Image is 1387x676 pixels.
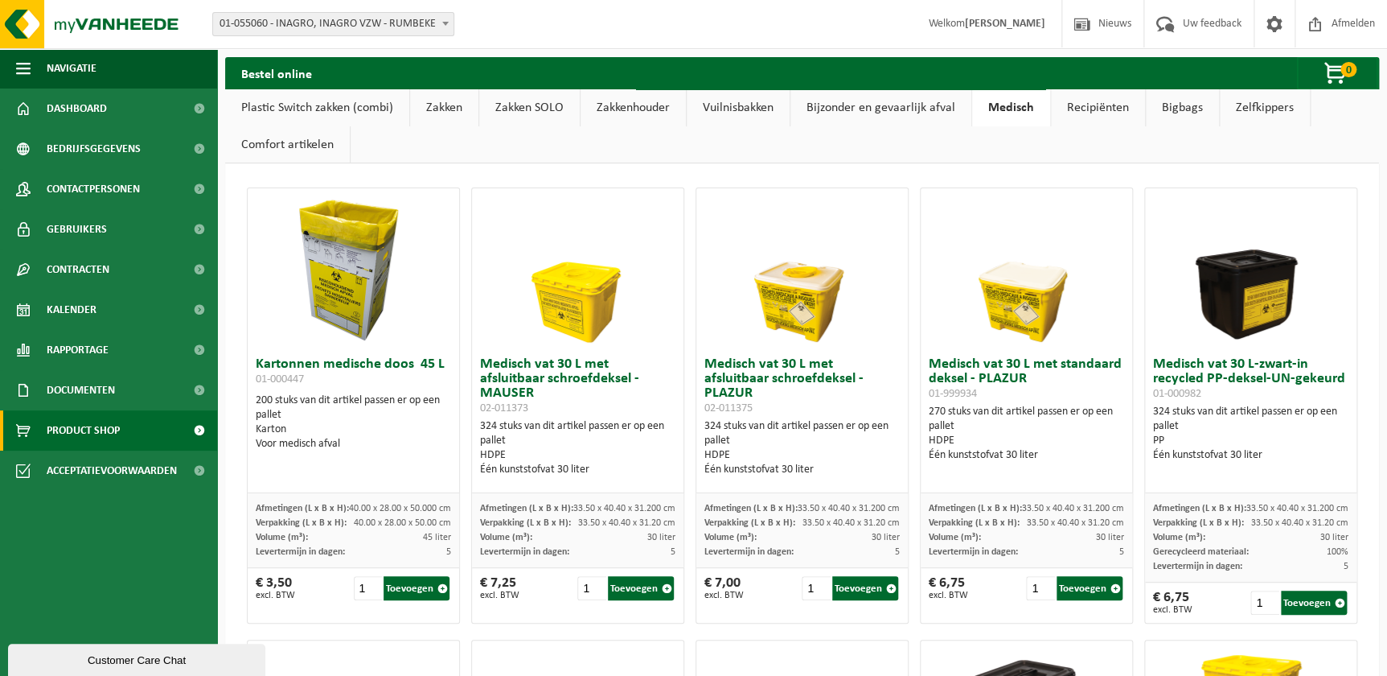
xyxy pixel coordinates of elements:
span: Bedrijfsgegevens [47,129,141,169]
button: Toevoegen [1281,591,1347,615]
a: Recipiënten [1051,89,1145,126]
span: Afmetingen (L x B x H): [256,504,349,513]
div: Karton [256,422,451,437]
span: Levertermijn in dagen: [704,547,794,557]
span: Volume (m³): [1153,533,1205,542]
div: € 7,00 [704,576,744,600]
span: 01-055060 - INAGRO, INAGRO VZW - RUMBEKE [213,13,453,35]
span: excl. BTW [929,591,968,600]
button: Toevoegen [384,576,449,600]
div: Één kunststofvat 30 liter [704,463,900,477]
span: Gebruikers [47,209,107,249]
div: € 7,25 [480,576,519,600]
span: Afmetingen (L x B x H): [704,504,798,513]
span: Volume (m³): [256,533,308,542]
span: 33.50 x 40.40 x 31.20 cm [578,518,675,528]
img: 02-011375 [721,188,882,349]
span: Verpakking (L x B x H): [929,518,1020,528]
span: 33.50 x 40.40 x 31.200 cm [573,504,675,513]
span: 01-000982 [1153,388,1201,400]
span: 40.00 x 28.00 x 50.000 cm [349,504,451,513]
a: Comfort artikelen [225,126,350,163]
a: Zakkenhouder [581,89,686,126]
span: 33.50 x 40.40 x 31.20 cm [1251,518,1348,528]
div: 200 stuks van dit artikel passen er op een pallet [256,394,451,451]
span: 30 liter [1320,533,1348,542]
div: HDPE [929,434,1124,448]
input: 1 [1250,591,1279,615]
span: Acceptatievoorwaarden [47,451,177,491]
span: 40.00 x 28.00 x 50.00 cm [354,518,451,528]
span: 01-055060 - INAGRO, INAGRO VZW - RUMBEKE [212,12,454,36]
div: € 3,50 [256,576,295,600]
span: 5 [1119,547,1124,557]
span: Volume (m³): [929,533,981,542]
span: excl. BTW [704,591,744,600]
span: Product Shop [47,410,120,451]
span: 01-999934 [929,388,977,400]
button: Toevoegen [608,576,674,600]
span: 01-000447 [256,373,304,385]
span: Verpakking (L x B x H): [256,518,347,528]
span: excl. BTW [256,591,295,600]
span: 5 [895,547,900,557]
div: Voor medisch afval [256,437,451,451]
span: 33.50 x 40.40 x 31.200 cm [1022,504,1124,513]
input: 1 [577,576,606,600]
span: 33.50 x 40.40 x 31.200 cm [798,504,900,513]
a: Bigbags [1146,89,1219,126]
span: Documenten [47,370,115,410]
span: Levertermijn in dagen: [480,547,569,557]
span: Contactpersonen [47,169,140,209]
span: Levertermijn in dagen: [929,547,1018,557]
span: 30 liter [872,533,900,542]
span: 5 [1344,562,1348,571]
div: 324 stuks van dit artikel passen er op een pallet [704,419,900,477]
span: Verpakking (L x B x H): [480,518,571,528]
div: HDPE [704,448,900,463]
input: 1 [1026,576,1055,600]
span: 30 liter [647,533,675,542]
span: Gerecycleerd materiaal: [1153,547,1249,557]
a: Plastic Switch zakken (combi) [225,89,409,126]
span: excl. BTW [480,591,519,600]
button: Toevoegen [1057,576,1122,600]
a: Zakken [410,89,478,126]
input: 1 [802,576,831,600]
div: Één kunststofvat 30 liter [1153,448,1348,463]
span: 0 [1340,62,1356,77]
span: Afmetingen (L x B x H): [1153,504,1246,513]
span: Levertermijn in dagen: [256,547,345,557]
h2: Bestel online [225,57,328,89]
iframe: chat widget [8,641,269,676]
span: 45 liter [423,533,451,542]
span: 02-011373 [480,402,528,414]
img: 01-999934 [946,188,1106,349]
span: 5 [446,547,451,557]
span: 33.50 x 40.40 x 31.200 cm [1246,504,1348,513]
strong: [PERSON_NAME] [965,18,1045,30]
span: Rapportage [47,330,109,370]
h3: Medisch vat 30 L met afsluitbaar schroefdeksel - MAUSER [480,357,675,415]
span: Levertermijn in dagen: [1153,562,1242,571]
span: Afmetingen (L x B x H): [929,504,1022,513]
span: Verpakking (L x B x H): [1153,518,1244,528]
span: 33.50 x 40.40 x 31.20 cm [1027,518,1124,528]
span: 5 [671,547,675,557]
a: Zakken SOLO [479,89,580,126]
div: HDPE [480,448,675,463]
span: 02-011375 [704,402,753,414]
div: Één kunststofvat 30 liter [929,448,1124,463]
span: Volume (m³): [704,533,757,542]
span: Verpakking (L x B x H): [704,518,795,528]
span: Dashboard [47,89,107,129]
span: Kalender [47,290,96,330]
div: € 6,75 [929,576,968,600]
a: Zelfkippers [1220,89,1310,126]
h3: Medisch vat 30 L-zwart-in recycled PP-deksel-UN-gekeurd [1153,357,1348,401]
h3: Kartonnen medische doos 45 L [256,357,451,390]
span: Navigatie [47,48,96,89]
button: 0 [1297,57,1377,89]
button: Toevoegen [832,576,898,600]
div: PP [1153,434,1348,448]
